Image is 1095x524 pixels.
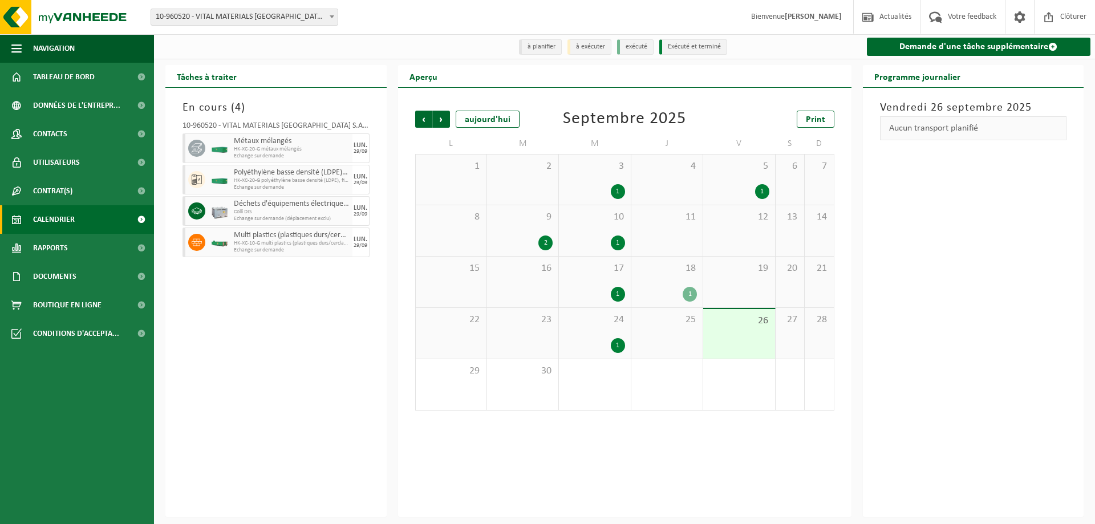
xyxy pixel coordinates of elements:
[810,211,828,224] span: 14
[151,9,338,25] span: 10-960520 - VITAL MATERIALS BELGIUM S.A. - TILLY
[611,184,625,199] div: 1
[538,235,553,250] div: 2
[234,209,350,216] span: Colli DIS
[354,212,367,217] div: 29/09
[493,160,553,173] span: 2
[33,205,75,234] span: Calendrier
[182,99,370,116] h3: En cours ( )
[433,111,450,128] span: Suivant
[493,365,553,377] span: 30
[709,211,769,224] span: 12
[611,287,625,302] div: 1
[637,211,697,224] span: 11
[6,499,190,524] iframe: chat widget
[810,314,828,326] span: 28
[797,111,834,128] a: Print
[33,177,72,205] span: Contrat(s)
[683,287,697,302] div: 1
[805,133,834,154] td: D
[234,177,350,184] span: HK-XC-20-G polyéthylène basse densité (LDPE), film, en vrac,
[709,315,769,327] span: 26
[354,205,367,212] div: LUN.
[565,211,624,224] span: 10
[235,102,241,113] span: 4
[565,314,624,326] span: 24
[211,202,228,220] img: PB-LB-0680-HPE-GY-11
[234,184,350,191] span: Echange sur demande
[33,262,76,291] span: Documents
[565,262,624,275] span: 17
[703,133,775,154] td: V
[165,65,248,87] h2: Tâches à traiter
[421,262,481,275] span: 15
[637,314,697,326] span: 25
[151,9,338,26] span: 10-960520 - VITAL MATERIALS BELGIUM S.A. - TILLY
[354,243,367,249] div: 29/09
[354,142,367,149] div: LUN.
[493,314,553,326] span: 23
[33,148,80,177] span: Utilisateurs
[211,238,228,247] img: HK-XC-10-GN-00
[806,115,825,124] span: Print
[354,180,367,186] div: 29/09
[421,314,481,326] span: 22
[781,314,798,326] span: 27
[234,146,350,153] span: HK-XC-20-G métaux mélangés
[863,65,972,87] h2: Programme journalier
[234,137,350,146] span: Métaux mélangés
[415,111,432,128] span: Précédent
[456,111,520,128] div: aujourd'hui
[709,262,769,275] span: 19
[487,133,559,154] td: M
[211,176,228,184] img: HK-XC-20-GN-00
[182,122,370,133] div: 10-960520 - VITAL MATERIALS [GEOGRAPHIC_DATA] S.A. - TILLY
[33,91,120,120] span: Données de l'entrepr...
[354,173,367,180] div: LUN.
[211,144,228,153] img: HK-XC-20-GN-00
[755,184,769,199] div: 1
[781,262,798,275] span: 20
[611,235,625,250] div: 1
[234,200,350,209] span: Déchets d'équipements électriques et électroniques - Sans tubes cathodiques
[33,63,95,91] span: Tableau de bord
[234,231,350,240] span: Multi plastics (plastiques durs/cerclages/EPS/film naturel/film mélange/PMC)
[867,38,1091,56] a: Demande d'une tâche supplémentaire
[234,240,350,247] span: HK-XC-10-G multi plastics (plastiques durs/cerclages/EPS/fil
[33,319,119,348] span: Conditions d'accepta...
[785,13,842,21] strong: [PERSON_NAME]
[810,160,828,173] span: 7
[421,365,481,377] span: 29
[354,149,367,155] div: 29/09
[631,133,703,154] td: J
[234,168,350,177] span: Polyéthylène basse densité (LDPE), film, en vrac, naturel
[810,262,828,275] span: 21
[519,39,562,55] li: à planifier
[617,39,654,55] li: exécuté
[421,211,481,224] span: 8
[493,262,553,275] span: 16
[565,160,624,173] span: 3
[421,160,481,173] span: 1
[234,247,350,254] span: Echange sur demande
[776,133,805,154] td: S
[234,216,350,222] span: Echange sur demande (déplacement exclu)
[415,133,487,154] td: L
[880,99,1067,116] h3: Vendredi 26 septembre 2025
[234,153,350,160] span: Echange sur demande
[880,116,1067,140] div: Aucun transport planifié
[493,211,553,224] span: 9
[559,133,631,154] td: M
[781,211,798,224] span: 13
[354,236,367,243] div: LUN.
[33,291,102,319] span: Boutique en ligne
[709,160,769,173] span: 5
[567,39,611,55] li: à exécuter
[33,120,67,148] span: Contacts
[659,39,727,55] li: Exécuté et terminé
[637,160,697,173] span: 4
[563,111,686,128] div: Septembre 2025
[781,160,798,173] span: 6
[637,262,697,275] span: 18
[33,234,68,262] span: Rapports
[398,65,449,87] h2: Aperçu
